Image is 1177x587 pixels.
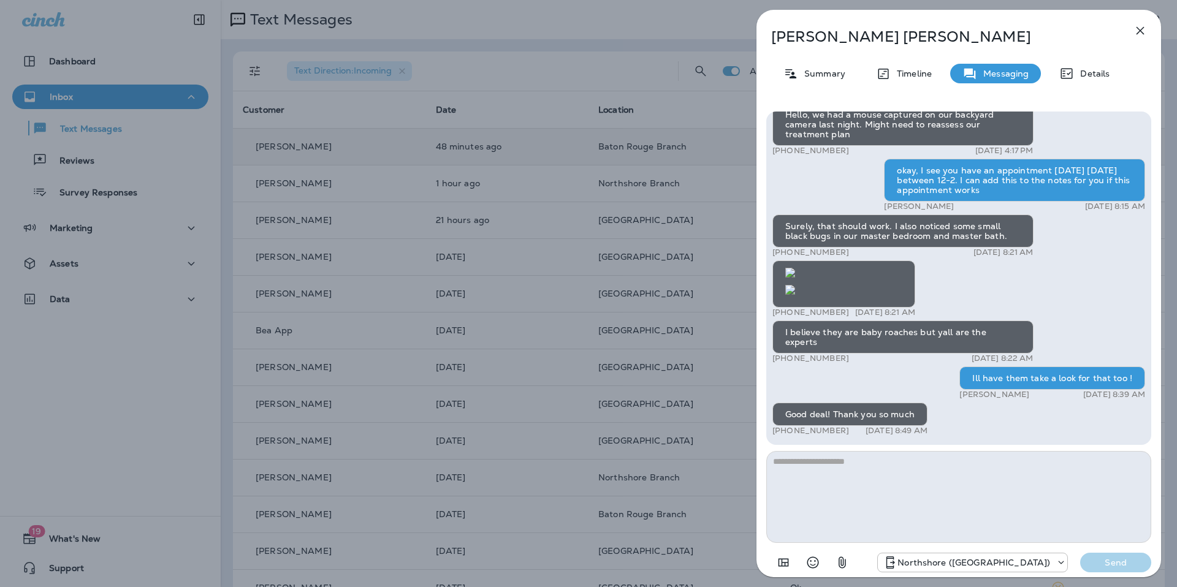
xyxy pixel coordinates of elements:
p: [DATE] 8:22 AM [972,354,1034,363]
div: I believe they are baby roaches but yall are the experts [772,320,1034,354]
img: twilio-download [785,268,795,278]
p: [DATE] 8:21 AM [855,308,915,317]
p: Northshore ([GEOGRAPHIC_DATA]) [897,558,1050,567]
p: [PHONE_NUMBER] [772,426,849,436]
div: +1 (985) 603-7378 [878,555,1067,570]
div: Ill have them take a look for that too ! [959,366,1145,390]
div: okay, I see you have an appointment [DATE] [DATE] between 12-2. I can add this to the notes for y... [884,159,1145,202]
p: Messaging [977,69,1029,78]
button: Select an emoji [801,550,825,575]
p: Timeline [891,69,932,78]
p: [DATE] 8:49 AM [866,426,928,436]
p: [DATE] 4:17 PM [975,146,1034,156]
p: [PHONE_NUMBER] [772,146,849,156]
p: [PHONE_NUMBER] [772,308,849,317]
button: Add in a premade template [771,550,796,575]
p: [PHONE_NUMBER] [772,354,849,363]
p: [PERSON_NAME] [959,390,1029,400]
p: [DATE] 8:39 AM [1083,390,1145,400]
div: Surely, that should work. I also noticed some small black bugs in our master bedroom and master b... [772,214,1034,248]
p: Details [1074,69,1110,78]
p: [PHONE_NUMBER] [772,248,849,257]
p: Summary [798,69,845,78]
p: [DATE] 8:15 AM [1085,202,1145,211]
p: [PERSON_NAME] [PERSON_NAME] [771,28,1106,45]
img: twilio-download [785,285,795,295]
div: Good deal! Thank you so much [772,403,928,426]
p: [DATE] 8:21 AM [973,248,1034,257]
p: [PERSON_NAME] [884,202,954,211]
